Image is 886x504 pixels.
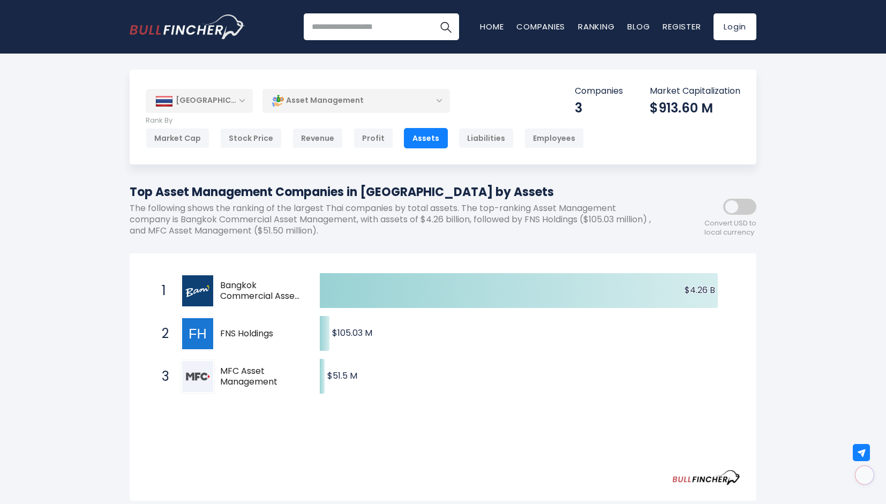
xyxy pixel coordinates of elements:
[354,128,393,148] div: Profit
[685,284,715,296] text: $4.26 B
[156,367,167,386] span: 3
[182,361,213,392] img: MFC Asset Management
[575,86,623,97] p: Companies
[524,128,584,148] div: Employees
[650,100,740,116] div: $913.60 M
[650,86,740,97] p: Market Capitalization
[404,128,448,148] div: Assets
[130,183,660,201] h1: Top Asset Management Companies in [GEOGRAPHIC_DATA] by Assets
[327,370,357,382] text: $51.5 M
[146,128,209,148] div: Market Cap
[575,100,623,116] div: 3
[459,128,514,148] div: Liabilities
[146,116,584,125] p: Rank By
[130,14,245,39] a: Go to homepage
[182,318,213,349] img: FNS Holdings
[516,21,565,32] a: Companies
[156,325,167,343] span: 2
[262,88,450,113] div: Asset Management
[578,21,614,32] a: Ranking
[663,21,701,32] a: Register
[156,282,167,300] span: 1
[627,21,650,32] a: Blog
[220,128,282,148] div: Stock Price
[146,89,253,112] div: [GEOGRAPHIC_DATA]
[130,203,660,236] p: The following shows the ranking of the largest Thai companies by total assets. The top-ranking As...
[332,327,372,339] text: $105.03 M
[220,328,301,340] span: FNS Holdings
[704,219,756,237] span: Convert USD to local currency
[292,128,343,148] div: Revenue
[480,21,504,32] a: Home
[714,13,756,40] a: Login
[220,366,301,388] span: MFC Asset Management
[220,280,301,303] span: Bangkok Commercial Asset Management
[130,14,245,39] img: Bullfincher logo
[182,275,213,306] img: Bangkok Commercial Asset Management
[432,13,459,40] button: Search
